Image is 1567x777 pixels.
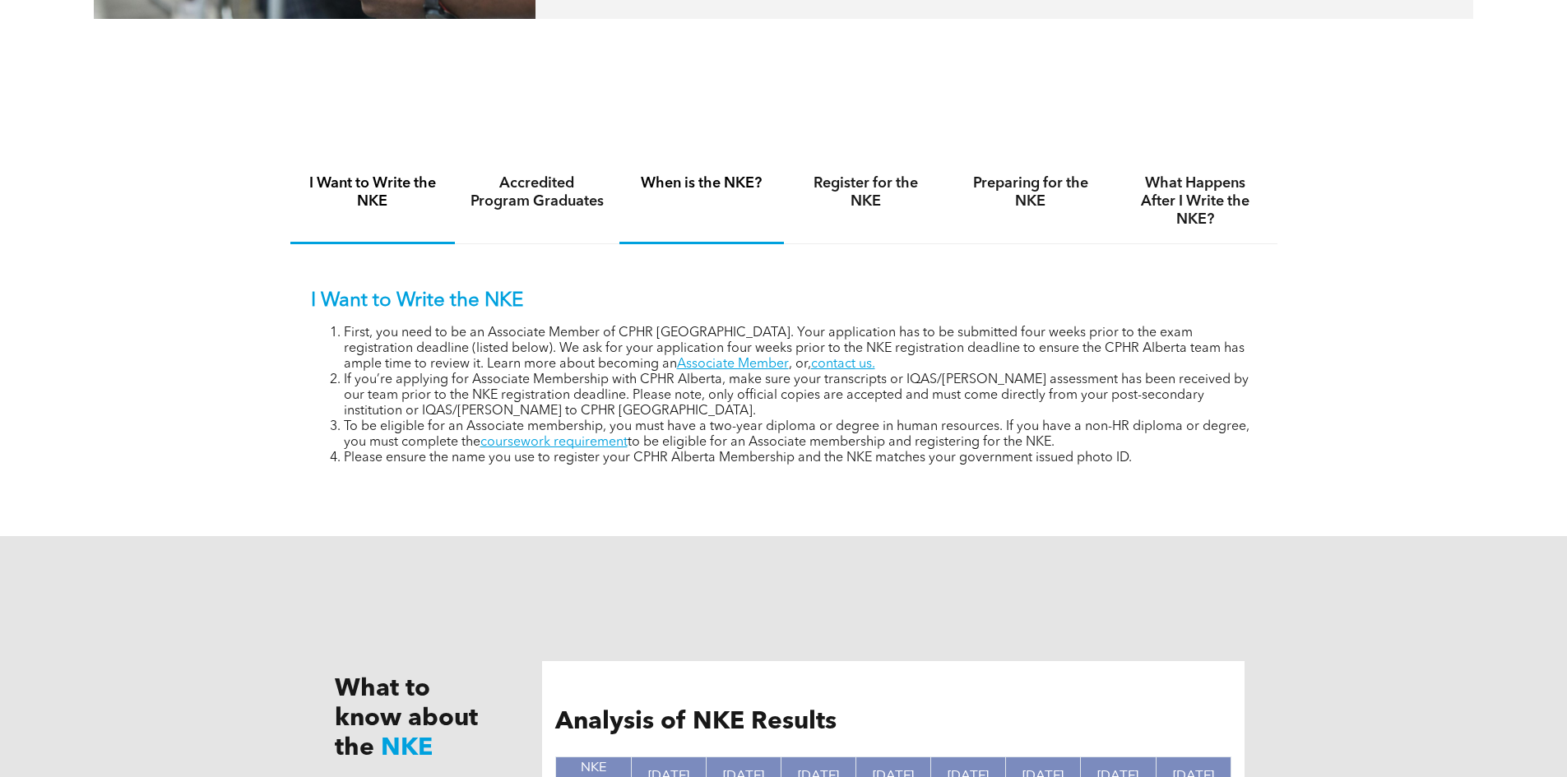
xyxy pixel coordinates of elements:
[634,174,769,192] h4: When is the NKE?
[1128,174,1263,229] h4: What Happens After I Write the NKE?
[799,174,934,210] h4: Register for the NKE
[311,289,1257,313] p: I Want to Write the NKE
[305,174,440,210] h4: I Want to Write the NKE
[344,326,1257,372] li: First, you need to be an Associate Member of CPHR [GEOGRAPHIC_DATA]. Your application has to be s...
[480,436,628,449] a: coursework requirement
[811,358,875,371] a: contact us.
[963,174,1098,210] h4: Preparing for the NKE
[381,736,433,761] span: NKE
[335,677,478,761] span: What to know about the
[344,451,1257,466] li: Please ensure the name you use to register your CPHR Alberta Membership and the NKE matches your ...
[677,358,789,371] a: Associate Member
[344,419,1257,451] li: To be eligible for an Associate membership, you must have a two-year diploma or degree in human r...
[344,372,1257,419] li: If you’re applying for Associate Membership with CPHR Alberta, make sure your transcripts or IQAS...
[470,174,605,210] h4: Accredited Program Graduates
[555,710,837,734] span: Analysis of NKE Results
